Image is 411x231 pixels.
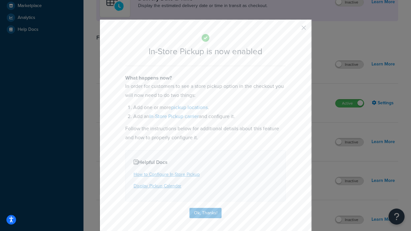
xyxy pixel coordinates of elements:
[149,113,199,120] a: In-Store Pickup carrier
[189,208,222,218] button: Ok, Thanks!
[133,112,286,121] li: Add an and configure it.
[125,124,286,142] p: Follow the instructions below for additional details about this feature and how to properly confi...
[171,104,208,111] a: pickup locations
[125,82,286,100] p: In order for customers to see a store pickup option in the checkout you will now need to do two t...
[125,47,286,56] h2: In-Store Pickup is now enabled
[133,103,286,112] li: Add one or more .
[134,158,277,166] h4: Helpful Docs
[134,171,200,178] a: How to Configure In-Store Pickup
[134,183,181,189] a: Display Pickup Calendar
[125,74,286,82] h4: What happens now?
